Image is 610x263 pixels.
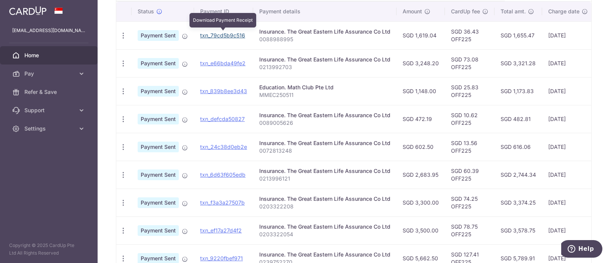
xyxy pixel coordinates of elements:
a: txn_839b8ee3d43 [200,88,247,94]
td: [DATE] [542,161,594,189]
td: SGD 3,500.00 [396,216,445,244]
p: 0088988995 [259,35,390,43]
a: txn_f3a3a27507b [200,199,245,206]
div: Insurance. The Great Eastern Life Assurance Co Ltd [259,28,390,35]
span: Payment Sent [138,225,179,236]
td: SGD 13.56 OFF225 [445,133,494,161]
p: 0089005626 [259,119,390,127]
td: SGD 74.25 OFF225 [445,189,494,216]
td: SGD 2,683.95 [396,161,445,189]
div: Education. Math Club Pte Ltd [259,84,390,91]
span: CardUp fee [451,8,480,15]
td: [DATE] [542,49,594,77]
div: Insurance. The Great Eastern Life Assurance Co Ltd [259,139,390,147]
span: Payment Sent [138,30,179,41]
td: SGD 482.81 [494,105,542,133]
td: SGD 1,173.83 [494,77,542,105]
div: Insurance. The Great Eastern Life Assurance Co Ltd [259,195,390,203]
a: txn_ef17a27d4f2 [200,227,242,234]
td: SGD 616.06 [494,133,542,161]
span: Payment Sent [138,86,179,97]
span: Support [24,106,75,114]
p: 0213996121 [259,175,390,182]
div: Download Payment Receipt [189,13,256,27]
p: 0072813248 [259,147,390,155]
td: SGD 25.83 OFF225 [445,77,494,105]
div: Insurance. The Great Eastern Life Assurance Co Ltd [259,111,390,119]
td: SGD 3,300.00 [396,189,445,216]
span: Payment Sent [138,197,179,208]
td: [DATE] [542,133,594,161]
td: SGD 3,374.25 [494,189,542,216]
td: SGD 472.19 [396,105,445,133]
span: Refer & Save [24,88,75,96]
th: Payment details [253,2,396,21]
td: [DATE] [542,216,594,244]
span: Payment Sent [138,58,179,69]
td: [DATE] [542,77,594,105]
div: Insurance. The Great Eastern Life Assurance Co Ltd [259,223,390,231]
a: txn_79cd5b9c516 [200,32,245,39]
td: SGD 10.62 OFF225 [445,105,494,133]
p: 0213992703 [259,63,390,71]
a: txn_24c38d0eb2e [200,144,247,150]
td: SGD 73.08 OFF225 [445,49,494,77]
iframe: Opens a widget where you can find more information [561,240,602,259]
span: Charge date [548,8,579,15]
span: Pay [24,70,75,77]
a: txn_e66bda49fe2 [200,60,246,66]
div: Insurance. The Great Eastern Life Assurance Co Ltd [259,251,390,258]
a: txn_6d63f605edb [200,171,246,178]
td: SGD 60.39 OFF225 [445,161,494,189]
th: Payment ID [194,2,253,21]
span: Settings [24,125,75,132]
div: Insurance. The Great Eastern Life Assurance Co Ltd [259,56,390,63]
td: SGD 1,619.04 [396,21,445,49]
p: 0203322208 [259,203,390,210]
td: SGD 78.75 OFF225 [445,216,494,244]
span: Amount [403,8,422,15]
td: [DATE] [542,189,594,216]
p: [EMAIL_ADDRESS][DOMAIN_NAME] [12,27,85,34]
a: txn_defcda50827 [200,116,245,122]
td: [DATE] [542,105,594,133]
td: [DATE] [542,21,594,49]
span: Status [138,8,154,15]
td: SGD 3,321.28 [494,49,542,77]
div: Insurance. The Great Eastern Life Assurance Co Ltd [259,167,390,175]
td: SGD 2,744.34 [494,161,542,189]
td: SGD 36.43 OFF225 [445,21,494,49]
img: CardUp [9,6,47,15]
p: MMEC250511 [259,91,390,99]
td: SGD 1,655.47 [494,21,542,49]
span: Payment Sent [138,142,179,152]
span: Payment Sent [138,114,179,124]
td: SGD 1,148.00 [396,77,445,105]
span: Home [24,52,75,59]
td: SGD 602.50 [396,133,445,161]
p: 0203322054 [259,231,390,238]
td: SGD 3,248.20 [396,49,445,77]
a: txn_9220fbef971 [200,255,243,261]
td: SGD 3,578.75 [494,216,542,244]
span: Payment Sent [138,169,179,180]
span: Total amt. [501,8,526,15]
